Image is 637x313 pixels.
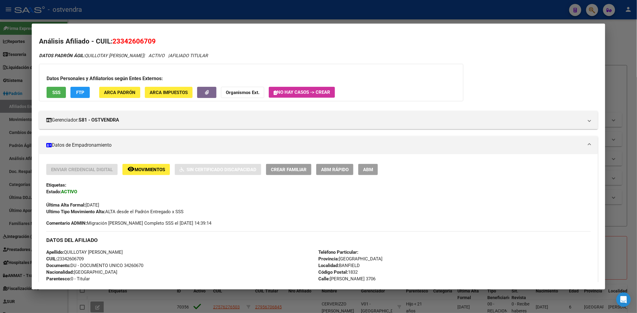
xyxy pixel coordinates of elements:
button: Sin Certificado Discapacidad [175,164,261,175]
button: ABM Rápido [316,164,353,175]
span: AFILIADO TITULAR [169,53,208,58]
mat-icon: remove_red_eye [127,165,135,173]
span: Sin Certificado Discapacidad [187,167,256,172]
h3: Datos Personales y Afiliatorios según Entes Externos: [47,75,456,82]
span: 23342606709 [46,256,84,262]
i: | ACTIVO | [39,53,208,58]
div: Open Intercom Messenger [616,292,631,307]
button: No hay casos -> Crear [269,87,335,98]
strong: Calle: [318,276,330,282]
span: ABM [363,167,373,172]
strong: Documento: [46,263,70,268]
button: Organismos Ext. [221,87,264,98]
span: 23342606709 [112,37,156,45]
span: 1832 [318,269,358,275]
strong: S81 - OSTVENDRA [79,116,119,124]
strong: Estado: [46,189,61,194]
span: QUILLOTAY [PERSON_NAME] [39,53,144,58]
button: Enviar Credencial Digital [46,164,118,175]
button: SSS [47,87,66,98]
strong: Etiquetas: [46,182,66,188]
span: FTP [76,90,84,95]
strong: Provincia: [318,256,339,262]
span: QUILLOTAY [PERSON_NAME] [46,249,123,255]
span: Enviar Credencial Digital [51,167,113,172]
button: Crear Familiar [266,164,311,175]
strong: Ultimo Tipo Movimiento Alta: [46,209,105,214]
span: Crear Familiar [271,167,307,172]
span: ARCA Impuestos [150,90,188,95]
span: No hay casos -> Crear [274,90,330,95]
strong: Localidad: [318,263,339,268]
button: ARCA Impuestos [145,87,193,98]
span: DU - DOCUMENTO UNICO 34260670 [46,263,143,268]
h2: Análisis Afiliado - CUIL: [39,36,598,47]
strong: CUIL: [46,256,57,262]
span: SSS [52,90,60,95]
span: BANFIELD [318,263,360,268]
strong: DATOS PADRÓN ÁGIL: [39,53,85,58]
button: FTP [70,87,90,98]
span: ABM Rápido [321,167,349,172]
span: Movimientos [135,167,165,172]
span: [PERSON_NAME] 3706 [318,276,375,282]
span: [GEOGRAPHIC_DATA] [46,269,117,275]
mat-expansion-panel-header: Datos de Empadronamiento [39,136,598,154]
strong: Nacionalidad: [46,269,74,275]
mat-expansion-panel-header: Gerenciador:S81 - OSTVENDRA [39,111,598,129]
span: [DATE] [46,202,99,208]
button: Movimientos [122,164,170,175]
button: ARCA Padrón [99,87,140,98]
strong: Código Postal: [318,269,348,275]
mat-panel-title: Datos de Empadronamiento [46,142,583,149]
strong: Última Alta Formal: [46,202,86,208]
strong: Apellido: [46,249,64,255]
strong: Parentesco: [46,276,71,282]
span: ALTA desde el Padrón Entregado x SSS [46,209,184,214]
h3: DATOS DEL AFILIADO [46,237,590,243]
strong: Teléfono Particular: [318,249,358,255]
strong: Organismos Ext. [226,90,259,95]
span: [GEOGRAPHIC_DATA] [318,256,382,262]
strong: ACTIVO [61,189,77,194]
span: ARCA Padrón [104,90,135,95]
mat-panel-title: Gerenciador: [46,116,583,124]
strong: Comentario ADMIN: [46,220,87,226]
span: Migración [PERSON_NAME] Completo SSS el [DATE] 14:39:14 [46,220,211,227]
button: ABM [358,164,378,175]
span: 0 - Titular [46,276,90,282]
